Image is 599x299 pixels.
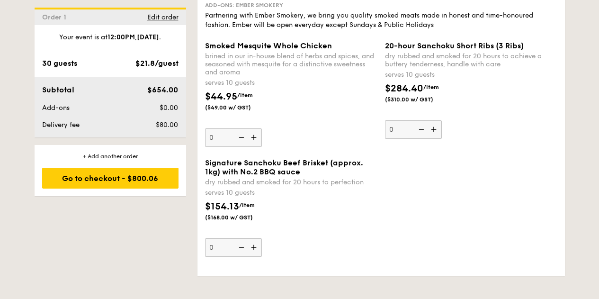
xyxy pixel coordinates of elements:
[42,33,179,50] div: Your event is at , .
[205,128,262,147] input: Smoked Mesquite Whole Chickenbrined in our in-house blend of herbs and spices, and seasoned with ...
[205,214,269,221] span: ($168.00 w/ GST)
[205,238,262,257] input: Signature Sanchoku Beef Brisket (approx. 1kg) with No.2 BBQ saucedry rubbed and smoked for 20 hou...
[42,104,70,112] span: Add-ons
[135,58,179,69] div: $21.8/guest
[239,202,255,208] span: /item
[428,120,442,138] img: icon-add.58712e84.svg
[385,52,557,68] div: dry rubbed and smoked for 20 hours to achieve a buttery tenderness, handle with care
[205,178,377,186] div: dry rubbed and smoked for 20 hours to perfection
[205,78,377,88] div: serves 10 guests
[385,83,423,94] span: $284.40
[248,238,262,256] img: icon-add.58712e84.svg
[42,13,70,21] span: Order 1
[42,153,179,160] div: + Add another order
[385,41,524,50] span: 20-hour Sanchoku Short Ribs (3 Ribs)
[42,168,179,189] div: Go to checkout - $800.06
[205,52,377,76] div: brined in our in-house blend of herbs and spices, and seasoned with mesquite for a distinctive sw...
[147,85,178,94] span: $654.00
[42,58,77,69] div: 30 guests
[205,91,237,102] span: $44.95
[233,128,248,146] img: icon-reduce.1d2dbef1.svg
[385,96,449,103] span: ($310.00 w/ GST)
[156,121,178,129] span: $80.00
[107,33,135,41] strong: 12:00PM
[205,188,377,198] div: serves 10 guests
[147,13,179,21] span: Edit order
[423,84,439,91] span: /item
[205,2,283,9] span: Add-ons: Ember Smokery
[248,128,262,146] img: icon-add.58712e84.svg
[205,11,557,30] div: Partnering with Ember Smokery, we bring you quality smoked meats made in honest and time-honoured...
[205,158,363,176] span: Signature Sanchoku Beef Brisket (approx. 1kg) with No.2 BBQ sauce
[205,201,239,212] span: $154.13
[413,120,428,138] img: icon-reduce.1d2dbef1.svg
[160,104,178,112] span: $0.00
[42,121,80,129] span: Delivery fee
[385,70,557,80] div: serves 10 guests
[385,120,442,139] input: 20-hour Sanchoku Short Ribs (3 Ribs)dry rubbed and smoked for 20 hours to achieve a buttery tende...
[42,85,74,94] span: Subtotal
[205,104,269,111] span: ($49.00 w/ GST)
[137,33,159,41] strong: [DATE]
[237,92,253,99] span: /item
[233,238,248,256] img: icon-reduce.1d2dbef1.svg
[205,41,332,50] span: Smoked Mesquite Whole Chicken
